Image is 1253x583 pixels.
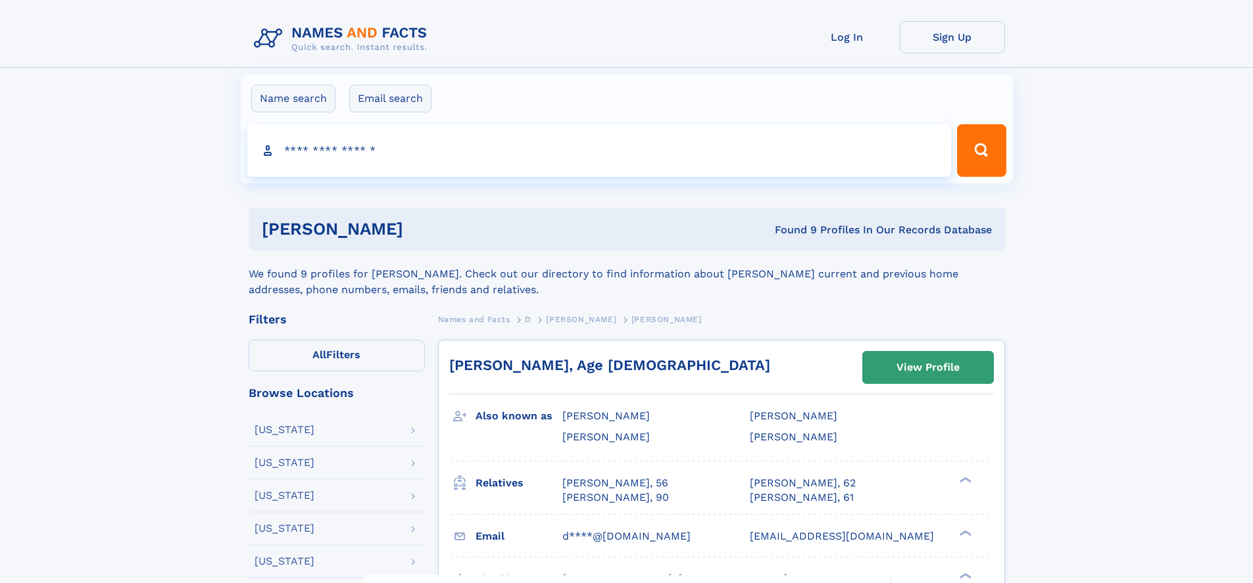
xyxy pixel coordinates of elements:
[312,348,326,361] span: All
[255,556,314,567] div: [US_STATE]
[863,352,993,383] a: View Profile
[956,528,972,537] div: ❯
[247,124,952,177] input: search input
[255,425,314,435] div: [US_STATE]
[750,431,837,443] span: [PERSON_NAME]
[255,523,314,534] div: [US_STATE]
[546,311,616,327] a: [PERSON_NAME]
[631,315,702,324] span: [PERSON_NAME]
[438,311,510,327] a: Names and Facts
[249,314,425,325] div: Filters
[249,21,438,57] img: Logo Names and Facts
[562,490,669,505] a: [PERSON_NAME], 90
[525,315,531,324] span: D
[349,85,431,112] label: Email search
[476,405,562,427] h3: Also known as
[476,525,562,548] h3: Email
[249,340,425,371] label: Filters
[750,530,934,542] span: [EMAIL_ADDRESS][DOMAIN_NAME]
[956,571,972,580] div: ❯
[262,221,589,237] h1: [PERSON_NAME]
[589,223,992,237] div: Found 9 Profiles In Our Records Database
[900,21,1005,53] a: Sign Up
[562,409,650,422] span: [PERSON_NAME]
[750,409,837,422] span: [PERSON_NAME]
[897,352,960,383] div: View Profile
[251,85,335,112] label: Name search
[562,476,668,490] a: [PERSON_NAME], 56
[449,357,770,373] a: [PERSON_NAME], Age [DEMOGRAPHIC_DATA]
[255,457,314,468] div: [US_STATE]
[476,472,562,494] h3: Relatives
[750,490,854,505] a: [PERSON_NAME], 61
[525,311,531,327] a: D
[546,315,616,324] span: [PERSON_NAME]
[795,21,900,53] a: Log In
[750,476,856,490] a: [PERSON_NAME], 62
[249,250,1005,298] div: We found 9 profiles for [PERSON_NAME]. Check out our directory to find information about [PERSON_...
[255,490,314,501] div: [US_STATE]
[956,475,972,484] div: ❯
[249,387,425,399] div: Browse Locations
[957,124,1006,177] button: Search Button
[562,431,650,443] span: [PERSON_NAME]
